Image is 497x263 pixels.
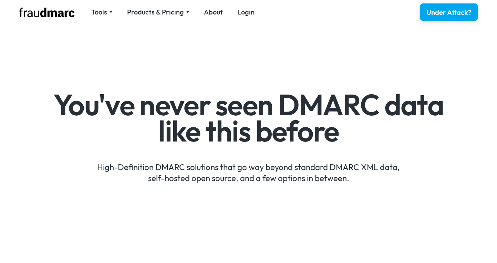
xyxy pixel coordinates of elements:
h1: You've never seen DMARC data like this before [49,92,448,144]
a: Login [237,7,255,17]
a: Under Attack? [420,3,478,21]
div: Under Attack? [426,8,472,17]
div: Tools [91,7,113,17]
div: High-Definition DMARC solutions that go way beyond standard DMARC XML data, self-hosted open sour... [49,151,448,184]
a: About [204,7,223,17]
div: Products & Pricing [127,7,189,17]
div: Products & Pricing [127,7,184,17]
div: Tools [91,7,107,17]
